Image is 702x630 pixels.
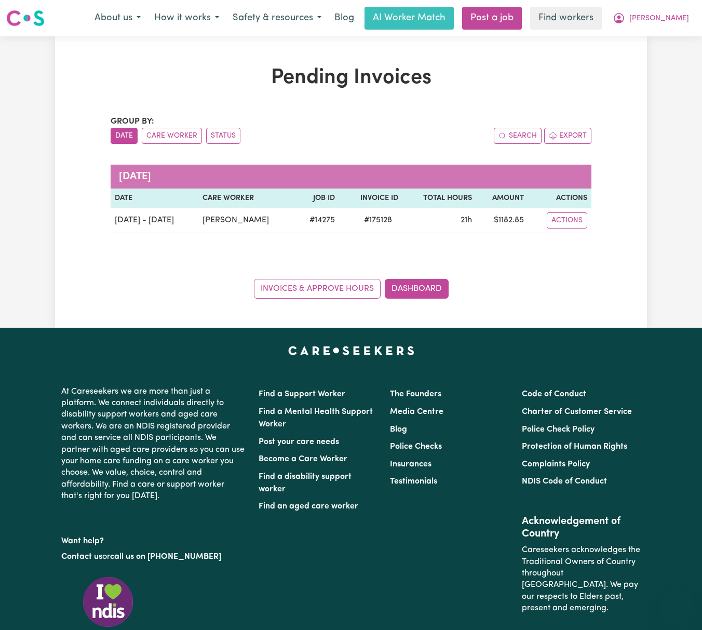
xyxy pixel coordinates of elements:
[339,189,402,208] th: Invoice ID
[461,216,472,224] span: 21 hours
[206,128,240,144] button: sort invoices by paid status
[259,438,339,446] a: Post your care needs
[110,553,221,561] a: call us on [PHONE_NUMBER]
[259,455,347,463] a: Become a Care Worker
[476,189,528,208] th: Amount
[111,65,591,90] h1: Pending Invoices
[61,382,246,506] p: At Careseekers we are more than just a platform. We connect individuals directly to disability su...
[522,390,586,398] a: Code of Conduct
[402,189,477,208] th: Total Hours
[522,540,641,618] p: Careseekers acknowledges the Traditional Owners of Country throughout [GEOGRAPHIC_DATA]. We pay o...
[494,128,542,144] button: Search
[61,553,102,561] a: Contact us
[390,460,431,468] a: Insurances
[522,477,607,486] a: NDIS Code of Conduct
[111,128,138,144] button: sort invoices by date
[629,13,689,24] span: [PERSON_NAME]
[390,425,407,434] a: Blog
[288,346,414,355] a: Careseekers home page
[254,279,381,299] a: Invoices & Approve Hours
[547,212,587,229] button: Actions
[522,515,641,540] h2: Acknowledgement of Country
[390,408,443,416] a: Media Centre
[61,547,246,567] p: or
[522,443,627,451] a: Protection of Human Rights
[6,9,45,28] img: Careseekers logo
[111,165,591,189] caption: [DATE]
[111,117,154,126] span: Group by:
[476,208,528,233] td: $ 1182.85
[111,208,198,233] td: [DATE] - [DATE]
[198,189,295,208] th: Care Worker
[88,7,147,29] button: About us
[462,7,522,30] a: Post a job
[358,214,398,226] span: # 175128
[226,7,328,29] button: Safety & resources
[660,588,694,622] iframe: Button to launch messaging window
[390,477,437,486] a: Testimonials
[259,408,373,428] a: Find a Mental Health Support Worker
[111,189,198,208] th: Date
[606,7,696,29] button: My Account
[259,473,352,493] a: Find a disability support worker
[61,531,246,547] p: Want help?
[522,460,590,468] a: Complaints Policy
[522,408,632,416] a: Charter of Customer Service
[259,390,345,398] a: Find a Support Worker
[295,208,339,233] td: # 14275
[390,443,442,451] a: Police Checks
[530,7,602,30] a: Find workers
[390,390,441,398] a: The Founders
[295,189,339,208] th: Job ID
[522,425,595,434] a: Police Check Policy
[259,502,358,511] a: Find an aged care worker
[328,7,360,30] a: Blog
[528,189,591,208] th: Actions
[6,6,45,30] a: Careseekers logo
[142,128,202,144] button: sort invoices by care worker
[147,7,226,29] button: How it works
[385,279,449,299] a: Dashboard
[198,208,295,233] td: [PERSON_NAME]
[365,7,454,30] a: AI Worker Match
[544,128,591,144] button: Export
